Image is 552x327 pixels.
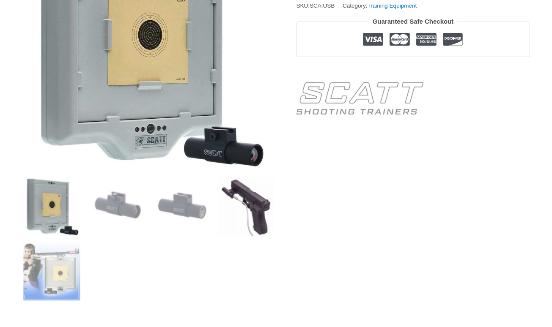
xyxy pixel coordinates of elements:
[297,0,335,11] span: SKU:
[368,3,417,9] a: Training Equipment
[217,177,276,236] img: SCATT USB - Image 4
[310,3,335,9] span: SCA.USB
[343,0,417,11] span: Category:
[369,16,457,27] legend: Guaranteed Safe Checkout
[297,63,530,74] iframe: Customer reviews powered by Trustpilot
[87,177,146,236] img: SCATT USB - Image 2
[22,177,81,236] img: SCATT USB
[152,177,211,236] img: SCATT USB - Image 3
[22,243,81,301] img: SCATT USB - Image 5
[297,80,423,117] a: SCATT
